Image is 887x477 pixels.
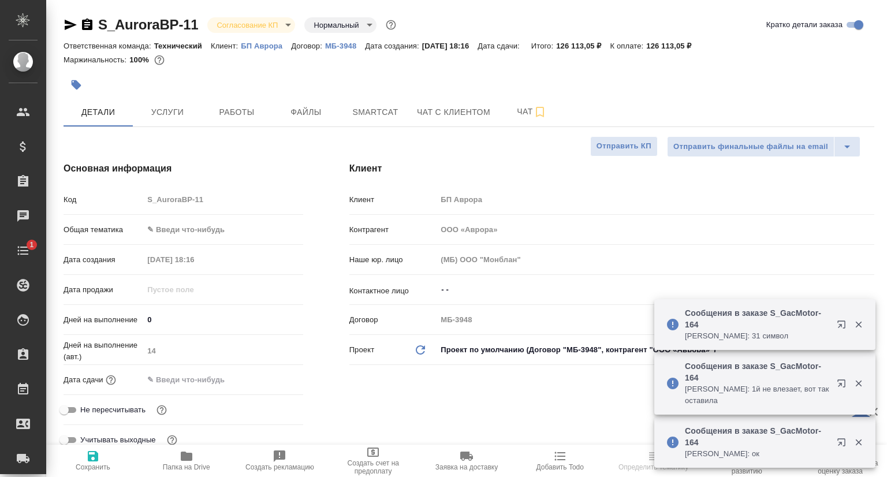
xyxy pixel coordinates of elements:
button: Доп статусы указывают на важность/срочность заказа [383,17,398,32]
span: Файлы [278,105,334,120]
p: Контактное лицо [349,285,437,297]
p: Дата создания: [365,42,422,50]
span: 1 [23,239,40,251]
button: Открыть в новой вкладке [830,313,858,341]
span: Отправить финальные файлы на email [673,140,828,154]
button: Open [868,289,870,291]
span: Smartcat [348,105,403,120]
svg: Подписаться [533,105,547,119]
button: Закрыть [847,378,870,389]
p: Договор [349,314,437,326]
p: Дней на выполнение [64,314,143,326]
p: Сообщения в заказе S_GacMotor-164 [685,360,829,383]
input: ✎ Введи что-нибудь [143,371,244,388]
p: Маржинальность: [64,55,129,64]
a: МБ-3948 [325,40,365,50]
h4: Клиент [349,162,874,176]
input: Пустое поле [143,281,244,298]
button: Создать счет на предоплату [326,445,420,477]
button: Добавить тэг [64,72,89,98]
p: Дата сдачи [64,374,103,386]
button: Нормальный [310,20,362,30]
p: МБ-3948 [325,42,365,50]
button: Закрыть [847,319,870,330]
div: split button [667,136,860,157]
button: 0.00 RUB; [152,53,167,68]
p: Клиент [349,194,437,206]
p: Общая тематика [64,224,143,236]
input: Пустое поле [143,342,303,359]
input: Пустое поле [143,191,303,208]
a: БП Аврора [241,40,291,50]
button: Согласование КП [213,20,281,30]
span: Чат с клиентом [417,105,490,120]
p: Технический [154,42,211,50]
button: Заявка на доставку [420,445,513,477]
span: Папка на Drive [163,463,210,471]
span: Отправить КП [597,140,651,153]
span: Работы [209,105,264,120]
input: Пустое поле [437,221,874,238]
p: 126 113,05 ₽ [556,42,610,50]
span: Создать счет на предоплату [333,459,413,475]
button: Определить тематику [607,445,700,477]
button: Сохранить [46,445,140,477]
input: Пустое поле [437,311,874,328]
span: Сохранить [76,463,110,471]
p: Итого: [531,42,556,50]
button: Отправить финальные файлы на email [667,136,834,157]
input: ✎ Введи что-нибудь [143,311,303,328]
span: Услуги [140,105,195,120]
button: Создать рекламацию [233,445,327,477]
p: [PERSON_NAME]: ок [685,448,829,460]
input: Пустое поле [143,251,244,268]
p: Проект [349,344,375,356]
span: Не пересчитывать [80,404,146,416]
p: [PERSON_NAME]: 1й не влезает, вот так оставила [685,383,829,407]
h4: Основная информация [64,162,303,176]
span: Определить тематику [618,463,688,471]
div: ✎ Введи что-нибудь [143,220,303,240]
button: Закрыть [847,437,870,448]
div: Согласование КП [207,17,295,33]
p: Дата сдачи: [478,42,522,50]
p: К оплате: [610,42,647,50]
p: Наше юр. лицо [349,254,437,266]
p: Клиент: [211,42,241,50]
input: Пустое поле [437,251,874,268]
p: Дата продажи [64,284,143,296]
p: Договор: [291,42,325,50]
span: Создать рекламацию [245,463,314,471]
a: 1 [3,236,43,265]
button: Скопировать ссылку [80,18,94,32]
button: Скопировать ссылку для ЯМессенджера [64,18,77,32]
p: Сообщения в заказе S_GacMotor-164 [685,425,829,448]
p: [DATE] 18:16 [422,42,478,50]
p: Контрагент [349,224,437,236]
button: Отправить КП [590,136,658,156]
p: Дней на выполнение (авт.) [64,340,143,363]
span: Заявка на доставку [435,463,498,471]
span: Чат [504,105,560,119]
a: S_AuroraBP-11 [98,17,198,32]
span: Добавить Todo [536,463,584,471]
button: Включи, если не хочешь, чтобы указанная дата сдачи изменилась после переставления заказа в 'Подтв... [154,403,169,418]
p: 100% [129,55,152,64]
div: ✎ Введи что-нибудь [147,224,289,236]
p: Сообщения в заказе S_GacMotor-164 [685,307,829,330]
p: Ответственная команда: [64,42,154,50]
span: Учитывать выходные [80,434,156,446]
p: 126 113,05 ₽ [646,42,700,50]
button: Добавить Todo [513,445,607,477]
button: Если добавить услуги и заполнить их объемом, то дата рассчитается автоматически [103,372,118,387]
span: Кратко детали заказа [766,19,843,31]
div: Проект по умолчанию (Договор "МБ-3948", контрагент "ООО «Аврора»") [437,340,874,360]
div: Согласование КП [304,17,376,33]
p: [PERSON_NAME]: 31 символ [685,330,829,342]
button: Открыть в новой вкладке [830,431,858,459]
p: Код [64,194,143,206]
button: Папка на Drive [140,445,233,477]
p: БП Аврора [241,42,291,50]
input: Пустое поле [437,191,874,208]
p: Дата создания [64,254,143,266]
